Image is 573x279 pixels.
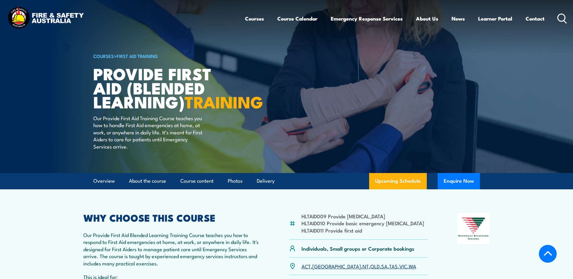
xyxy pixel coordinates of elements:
a: SA [381,262,388,270]
li: HLTAID009 Provide [MEDICAL_DATA] [301,213,424,220]
li: HLTAID010 Provide basic emergency [MEDICAL_DATA] [301,220,424,226]
a: NT [362,262,369,270]
p: , , , , , , , [301,263,416,270]
a: WA [409,262,416,270]
a: VIC [399,262,407,270]
img: Nationally Recognised Training logo. [457,213,490,244]
a: COURSES [93,53,114,59]
a: Course content [180,173,214,189]
a: ACT [301,262,311,270]
a: About Us [416,11,438,27]
p: Our Provide First Aid Training Course teaches you how to handle First Aid emergencies at home, at... [93,114,204,150]
strong: TRAINING [185,89,263,114]
button: Enquire Now [438,173,480,189]
a: Courses [245,11,264,27]
a: Contact [526,11,545,27]
a: Course Calendar [277,11,317,27]
a: QLD [370,262,380,270]
li: HLTAID011 Provide first aid [301,227,424,234]
a: News [452,11,465,27]
a: Photos [228,173,243,189]
a: First Aid Training [117,53,158,59]
a: Upcoming Schedule [369,173,427,189]
h1: Provide First Aid (Blended Learning) [93,66,243,109]
a: Emergency Response Services [331,11,403,27]
a: Learner Portal [478,11,512,27]
a: Delivery [257,173,275,189]
p: Individuals, Small groups or Corporate bookings [301,245,414,252]
h6: > [93,52,243,59]
a: TAS [389,262,398,270]
h2: WHY CHOOSE THIS COURSE [83,213,260,222]
a: [GEOGRAPHIC_DATA] [312,262,361,270]
a: Overview [93,173,115,189]
p: Our Provide First Aid Blended Learning Training Course teaches you how to respond to First Aid em... [83,231,260,267]
a: About the course [129,173,166,189]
